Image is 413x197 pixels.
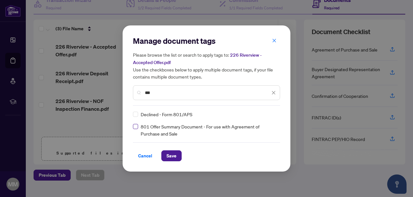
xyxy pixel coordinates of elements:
h2: Manage document tags [133,36,280,46]
h5: Please browse the list or search to apply tags to: Use the checkboxes below to apply multiple doc... [133,51,280,80]
span: close [271,90,276,95]
span: Declined - Form 801/APS [141,111,192,118]
span: Cancel [138,151,152,161]
button: Cancel [133,150,157,161]
span: close [272,38,277,43]
button: Save [161,150,182,161]
span: Save [166,151,176,161]
span: 801 Offer Summary Document - For use with Agreement of Purchase and Sale [141,123,276,137]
